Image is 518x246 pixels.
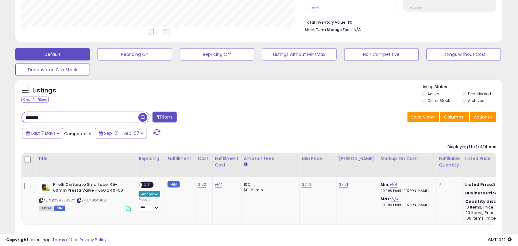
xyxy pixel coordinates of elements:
a: B0993389CY [52,198,75,203]
button: Actions [470,112,497,122]
button: Save View [408,112,439,122]
b: Business Price: [466,190,499,196]
img: 41lhWK1VCyL._SL40_.jpg [39,182,52,192]
label: Out of Stock [428,98,450,103]
b: Listed Price: [466,182,493,187]
div: 100 Items, Price: $32.06 [466,216,516,221]
div: Markup on Cost [381,155,434,162]
a: 37.71 [302,182,311,188]
div: : [466,199,516,205]
span: Last 7 Days [31,130,56,136]
div: 20 Items, Price: $33.94 [466,210,516,216]
button: Last 7 Days [22,128,63,139]
div: 7 [439,182,458,187]
div: Repricing [139,155,162,162]
b: Total Inventory Value: [305,20,347,25]
a: 37.71 [339,182,348,188]
button: Default [15,48,90,61]
div: Preset: [139,198,160,212]
small: Prev: N/A [410,6,422,10]
div: Amazon AI [139,191,160,197]
button: Listings without Min/Max [262,48,337,61]
small: FBM [168,181,180,188]
span: Sep-01 - Sep-07 [104,130,139,136]
div: Clear All Filters [21,97,49,103]
a: N/A [390,182,397,188]
h5: Listings [33,86,56,95]
button: Non Competitive [344,48,419,61]
a: N/A [391,196,399,202]
button: Repricing Off [180,48,254,61]
span: OFF [142,182,152,188]
small: Prev: 0 [311,6,319,10]
div: 10% [244,182,295,187]
button: Deactivated & In Stock [15,64,90,76]
span: Compared to: [64,131,92,137]
span: FBM [54,206,65,211]
div: Amazon Fees [244,155,297,162]
div: Fulfillable Quantity [439,155,460,168]
a: Terms of Use [52,237,79,243]
div: Min Price [302,155,334,162]
div: $36.58 [466,190,516,196]
li: $0 [305,18,492,25]
b: Max: [381,196,392,202]
b: Quantity discounts [466,199,510,205]
b: Pirelli Cinturato Smartube, 45-60mm Presta Valve - 650 x 40-50 [53,182,128,195]
label: Deactivated [468,91,491,96]
span: Columns [444,114,464,120]
button: Repricing On [98,48,172,61]
p: 90.00% Profit [PERSON_NAME] [381,203,432,208]
p: 90.00% Profit [PERSON_NAME] [381,189,432,193]
button: Listings without Cost [427,48,501,61]
small: Amazon Fees. [244,162,248,167]
div: Cost [198,155,210,162]
b: Short Term Storage Fees: [305,27,353,32]
button: Columns [440,112,469,122]
span: N/A [354,27,361,33]
div: $0.30 min [244,187,295,193]
p: Listing States: [422,84,503,90]
div: $37.71 [466,182,516,187]
b: Min: [381,182,390,187]
div: Title [38,155,133,162]
span: All listings currently available for purchase on Amazon [39,206,53,211]
label: Archived [468,98,485,103]
span: | SKU: 4094600 [76,198,106,203]
div: [PERSON_NAME] [339,155,376,162]
strong: Copyright [6,237,29,243]
div: ASIN: [39,182,131,210]
button: Sep-01 - Sep-07 [95,128,147,139]
span: 2025-09-15 13:12 GMT [488,237,512,243]
div: Fulfillment Cost [215,155,239,168]
th: The percentage added to the cost of goods (COGS) that forms the calculator for Min & Max prices. [378,153,436,177]
span: Show: entries [26,233,70,239]
label: Active [428,91,439,96]
div: Fulfillment [168,155,192,162]
div: seller snap | | [6,237,106,243]
a: Privacy Policy [79,237,106,243]
div: Displaying 1 to 1 of 1 items [448,144,497,150]
div: 10 Items, Price: $35.08 [466,205,516,210]
a: N/A [215,182,222,188]
button: Filters [153,112,176,123]
a: 0.00 [198,182,207,188]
